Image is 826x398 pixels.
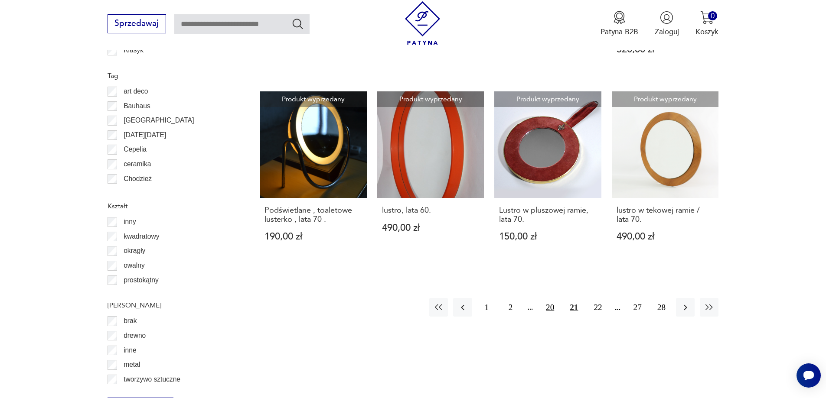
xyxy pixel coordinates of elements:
button: 22 [588,298,607,317]
button: Szukaj [291,17,304,30]
p: Chodzież [124,173,152,184]
p: 490,00 zł [382,223,480,233]
p: [PERSON_NAME] [108,300,235,311]
img: Patyna - sklep z meblami i dekoracjami vintage [401,1,444,45]
p: Cepelia [124,144,147,155]
p: 520,00 zł [617,45,714,54]
h3: Lustro w pluszowej ramie, lata 70. [499,206,597,224]
p: Klasyk [124,45,144,56]
p: owalny [124,260,145,271]
p: Tag [108,70,235,81]
h3: lustro w tekowej ramie / lata 70. [617,206,714,224]
p: drewno [124,330,146,341]
p: brak [124,315,137,327]
p: [GEOGRAPHIC_DATA] [124,115,194,126]
p: Bauhaus [124,100,150,112]
p: kwadratowy [124,231,159,242]
a: Produkt wyprzedanylustro, lata 60.lustro, lata 60.490,00 zł [377,91,484,262]
p: Koszyk [695,27,718,37]
div: 0 [708,11,717,20]
a: Ikona medaluPatyna B2B [601,11,638,37]
p: art deco [124,86,148,97]
p: okrągły [124,245,145,256]
p: Ćmielów [124,188,150,199]
p: ceramika [124,159,151,170]
button: 28 [652,298,671,317]
p: Zaloguj [655,27,679,37]
h3: Podświetlane , toaletowe lusterko , lata 70 . [264,206,362,224]
p: 150,00 zł [499,232,597,241]
p: Patyna B2B [601,27,638,37]
button: Patyna B2B [601,11,638,37]
p: metal [124,359,140,370]
button: 1 [477,298,496,317]
button: Zaloguj [655,11,679,37]
img: Ikona koszyka [700,11,714,24]
a: Produkt wyprzedanyLustro w pluszowej ramie, lata 70.Lustro w pluszowej ramie, lata 70.150,00 zł [494,91,601,262]
button: 21 [565,298,583,317]
button: 2 [501,298,520,317]
p: inny [124,216,136,227]
p: Kształt [108,201,235,212]
p: 190,00 zł [264,232,362,241]
a: Sprzedawaj [108,21,166,28]
button: 20 [541,298,559,317]
p: tworzywo sztuczne [124,374,180,385]
iframe: Smartsupp widget button [797,363,821,388]
p: inne [124,345,136,356]
button: 27 [628,298,647,317]
button: 0Koszyk [695,11,718,37]
p: 490,00 zł [617,232,714,241]
button: Sprzedawaj [108,14,166,33]
h3: lustro, lata 60. [382,206,480,215]
p: prostokątny [124,275,159,286]
img: Ikonka użytkownika [660,11,673,24]
p: [DATE][DATE] [124,129,166,141]
a: Produkt wyprzedanyPodświetlane , toaletowe lusterko , lata 70 .Podświetlane , toaletowe lusterko ... [260,91,367,262]
a: Produkt wyprzedanylustro w tekowej ramie / lata 70.lustro w tekowej ramie / lata 70.490,00 zł [612,91,719,262]
img: Ikona medalu [613,11,626,24]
